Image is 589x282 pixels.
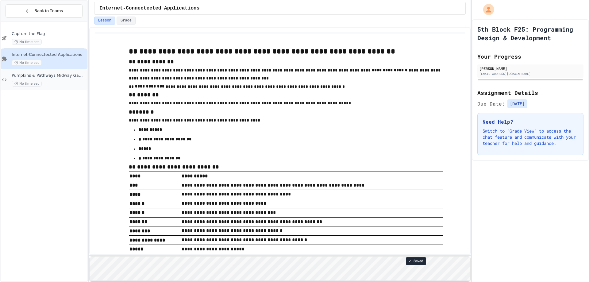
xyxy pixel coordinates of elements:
[12,60,42,66] span: No time set
[12,73,86,78] span: Pumpkins & Pathways Midway Games - Risky, Duck, Duck, Win! & CPHS Best Scarecrow!
[117,17,136,25] button: Grade
[6,4,83,17] button: Back to Teams
[90,257,470,280] iframe: Snap! Programming Environment
[483,128,578,146] p: Switch to "Grade View" to access the chat feature and communicate with your teacher for help and ...
[12,39,42,45] span: No time set
[12,52,86,57] span: Internet-Connectected Applications
[477,25,583,42] h1: 5th Block F25: Programming Design & Development
[479,66,582,71] div: [PERSON_NAME]
[477,2,496,17] div: My Account
[414,259,423,264] span: Saved
[34,8,63,14] span: Back to Teams
[483,118,578,126] h3: Need Help?
[479,71,582,76] div: [EMAIL_ADDRESS][DOMAIN_NAME]
[94,17,115,25] button: Lesson
[12,81,42,87] span: No time set
[477,52,583,61] h2: Your Progress
[12,31,86,37] span: Capture the Flag
[409,259,412,264] span: ✓
[99,5,199,12] span: Internet-Connectected Applications
[477,88,583,97] h2: Assignment Details
[507,99,527,108] span: [DATE]
[477,100,505,107] span: Due Date:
